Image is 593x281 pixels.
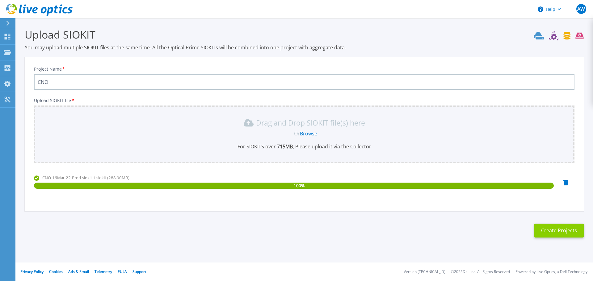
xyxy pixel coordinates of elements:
input: Enter Project Name [34,74,574,90]
a: Telemetry [95,269,112,274]
li: Version: [TECHNICAL_ID] [404,270,445,274]
span: Or [294,130,300,137]
a: Ads & Email [68,269,89,274]
button: Create Projects [534,224,584,238]
label: Project Name [34,67,65,71]
p: You may upload multiple SIOKIT files at the same time. All the Optical Prime SIOKITs will be comb... [25,44,584,51]
p: Drag and Drop SIOKIT file(s) here [256,120,365,126]
div: Drag and Drop SIOKIT file(s) here OrBrowseFor SIOKITS over 715MB, Please upload it via the Collector [38,118,571,150]
li: © 2025 Dell Inc. All Rights Reserved [451,270,510,274]
a: Privacy Policy [20,269,44,274]
a: Support [132,269,146,274]
span: 100 % [294,183,305,189]
span: AW [577,6,585,11]
span: CNO-16Mar-22-Prod-siokit 1.siokit (288.90MB) [42,175,129,180]
b: 715 MB [276,143,293,150]
a: EULA [118,269,127,274]
li: Powered by Live Optics, a Dell Technology [515,270,587,274]
p: Upload SIOKIT file [34,98,574,103]
h3: Upload SIOKIT [25,27,584,42]
a: Cookies [49,269,63,274]
a: Browse [300,130,317,137]
p: For SIOKITS over , Please upload it via the Collector [38,143,571,150]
